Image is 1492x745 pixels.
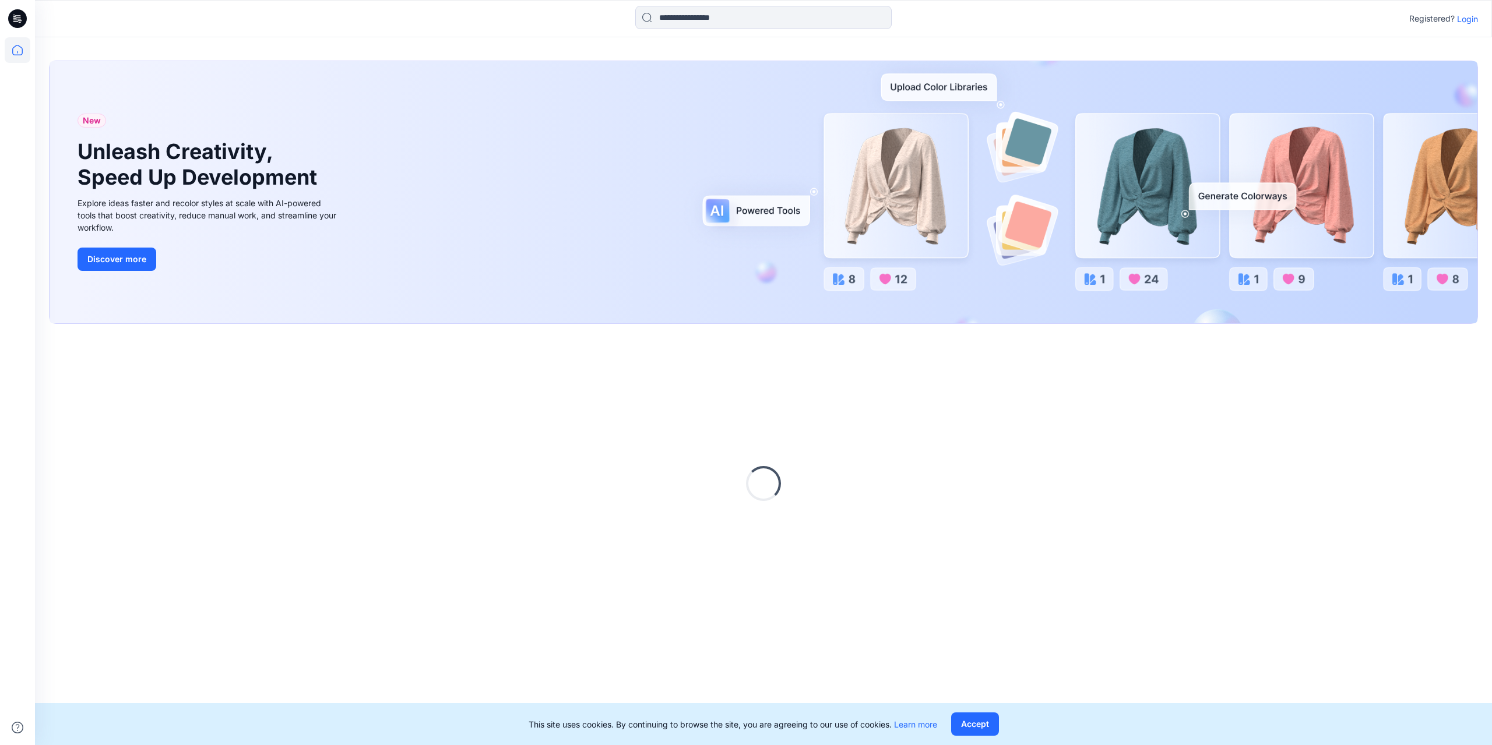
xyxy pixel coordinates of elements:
p: Registered? [1409,12,1455,26]
span: New [83,114,101,128]
p: This site uses cookies. By continuing to browse the site, you are agreeing to our use of cookies. [529,718,937,730]
a: Discover more [78,248,340,271]
button: Accept [951,712,999,736]
p: Login [1457,13,1478,25]
h1: Unleash Creativity, Speed Up Development [78,139,322,189]
div: Explore ideas faster and recolor styles at scale with AI-powered tools that boost creativity, red... [78,197,340,234]
a: Learn more [894,719,937,729]
button: Discover more [78,248,156,271]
